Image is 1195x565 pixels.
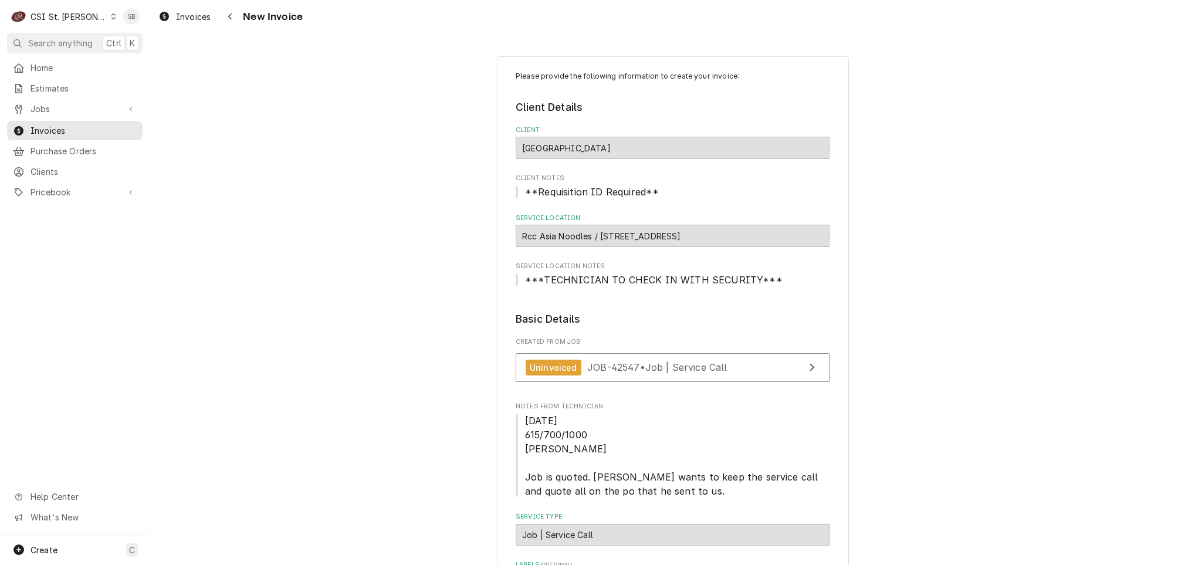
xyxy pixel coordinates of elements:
[516,312,830,327] legend: Basic Details
[516,225,830,247] div: Rcc Asia Noodles / 777 River City Casino Blvd, St Louis, MO 63125
[516,273,830,287] span: Service Location Notes
[123,8,140,25] div: SB
[31,82,137,94] span: Estimates
[7,487,143,506] a: Go to Help Center
[516,402,830,498] div: Notes From Technician
[239,9,303,25] span: New Invoice
[516,337,830,347] span: Created From Job
[123,8,140,25] div: Shayla Bell's Avatar
[516,512,830,546] div: Service Type
[516,71,830,82] p: Please provide the following information to create your invoice:
[106,37,121,49] span: Ctrl
[525,274,783,286] span: ***TECHNICIAN TO CHECK IN WITH SECURITY***
[7,141,143,161] a: Purchase Orders
[129,544,135,556] span: C
[516,137,830,159] div: River City Casino
[7,99,143,119] a: Go to Jobs
[587,361,727,373] span: JOB-42547 • Job | Service Call
[7,79,143,98] a: Estimates
[31,103,119,115] span: Jobs
[516,174,830,183] span: Client Notes
[516,185,830,199] span: Client Notes
[31,545,57,555] span: Create
[7,121,143,140] a: Invoices
[516,414,830,498] span: Notes From Technician
[130,37,135,49] span: K
[516,126,830,159] div: Client
[31,490,136,503] span: Help Center
[526,360,581,375] div: Uninvoiced
[31,186,119,198] span: Pricebook
[525,415,821,497] span: [DATE] 615/700/1000 [PERSON_NAME] Job is quoted. [PERSON_NAME] wants to keep the service call and...
[31,165,137,178] span: Clients
[176,11,211,23] span: Invoices
[7,58,143,77] a: Home
[7,508,143,527] a: Go to What's New
[7,33,143,53] button: Search anythingCtrlK
[31,62,137,74] span: Home
[7,182,143,202] a: Go to Pricebook
[516,512,830,522] label: Service Type
[11,8,27,25] div: CSI St. Louis's Avatar
[221,7,239,26] button: Navigate back
[516,126,830,135] label: Client
[516,353,830,382] a: View Job
[516,174,830,199] div: Client Notes
[154,7,215,26] a: Invoices
[525,186,659,198] span: **Requisition ID Required**
[516,402,830,411] span: Notes From Technician
[28,37,93,49] span: Search anything
[516,214,830,247] div: Service Location
[516,100,830,115] legend: Client Details
[516,337,830,388] div: Created From Job
[516,262,830,287] div: Service Location Notes
[31,11,107,23] div: CSI St. [PERSON_NAME]
[7,162,143,181] a: Clients
[31,145,137,157] span: Purchase Orders
[31,511,136,523] span: What's New
[516,214,830,223] label: Service Location
[11,8,27,25] div: C
[516,524,830,546] div: Job | Service Call
[516,262,830,271] span: Service Location Notes
[31,124,137,137] span: Invoices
